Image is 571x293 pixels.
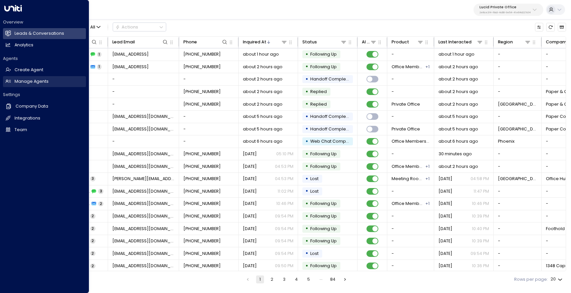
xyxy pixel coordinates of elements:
[305,199,308,209] div: •
[112,238,175,244] span: daphnejg@gmail.com
[3,40,86,51] a: Analytics
[280,275,288,283] button: Go to page 3
[3,113,86,124] a: Integrations
[183,263,221,269] span: +17138199045
[305,74,308,84] div: •
[472,213,489,219] p: 10:39 PM
[183,201,221,207] span: +16023999730
[275,213,293,219] p: 09:54 PM
[494,160,542,172] td: -
[498,38,531,46] div: Region
[392,164,425,170] span: Office Membership
[329,275,337,283] button: Go to page 84
[438,263,452,269] span: Aug 08, 2025
[362,38,377,46] div: AI mode
[15,78,49,85] h2: Manage Agents
[498,138,514,144] span: Phoenix
[243,201,257,207] span: Aug 07, 2025
[387,185,434,198] td: -
[387,148,434,160] td: -
[494,61,542,73] td: -
[183,101,221,107] span: +971501642170
[425,164,430,170] div: Private Office
[494,111,542,123] td: -
[292,275,300,283] button: Go to page 4
[387,73,434,85] td: -
[438,114,478,120] span: about 5 hours ago
[438,251,452,257] span: Aug 07, 2025
[479,11,531,14] p: 2e8ce2f4-f9a3-4c66-9e54-41e64d227c04
[98,201,103,206] span: 2
[112,188,175,194] span: prefontaineolivia@gmail.com
[474,188,489,194] p: 11:47 PM
[305,236,308,246] div: •
[305,87,308,97] div: •
[16,103,48,110] h2: Company Data
[310,76,353,82] span: Handoff Completed
[179,111,239,123] td: -
[305,174,308,184] div: •
[112,126,175,132] span: anika@getuniti.com
[305,124,308,134] div: •
[392,64,425,70] span: Office Membership
[546,23,554,31] span: Refresh
[438,38,483,46] div: Last Interacted
[15,127,27,133] h2: Team
[310,263,337,269] span: Following Up
[183,226,221,232] span: +447836553883
[243,64,283,70] span: about 2 hours ago
[494,260,542,272] td: -
[90,226,95,231] span: 2
[183,51,221,57] span: +12567835649
[15,115,40,122] h2: Integrations
[243,38,266,46] div: Inquired At
[387,247,434,260] td: -
[90,238,95,243] span: 2
[108,135,179,148] td: -
[472,263,489,269] p: 10:36 PM
[438,101,478,107] span: about 2 hours ago
[243,114,283,120] span: about 5 hours ago
[305,49,308,60] div: •
[183,251,221,257] span: +14697969952
[113,23,166,31] button: Actions
[3,101,86,112] a: Company Data
[546,176,568,182] span: Office Hub
[438,89,478,95] span: about 2 hours ago
[276,201,293,207] p: 10:46 PM
[305,223,308,234] div: •
[275,263,293,269] p: 09:50 PM
[183,238,221,244] span: +15617974556
[438,201,452,207] span: Aug 08, 2025
[112,226,175,232] span: aspicer@footholdamerica.com
[112,38,135,46] div: Lead Email
[97,64,101,69] span: 1
[275,251,293,257] p: 09:54 PM
[108,98,179,110] td: -
[112,176,175,182] span: sarahg@office-hub.com
[535,23,543,31] button: Customize
[472,201,489,207] p: 10:46 PM
[494,247,542,260] td: -
[392,126,420,132] span: Private Office
[310,138,357,144] span: Web Chat Completed
[3,92,86,98] h2: Settings
[112,151,175,157] span: april.royal@ymail.com
[243,89,283,95] span: about 2 hours ago
[546,89,570,95] span: Paper & Co
[302,38,317,46] div: Status
[425,176,430,182] div: Private Office
[310,226,337,231] span: Following Up
[243,51,279,57] span: about 1 hour ago
[438,138,478,144] span: about 6 hours ago
[3,56,86,62] h2: Agents
[305,248,308,259] div: •
[183,188,221,194] span: +16023999730
[438,238,452,244] span: Aug 08, 2025
[392,38,409,46] div: Product
[471,251,489,257] p: 09:54 PM
[341,275,349,283] button: Go to next page
[275,238,293,244] p: 09:54 PM
[305,211,308,221] div: •
[310,64,337,70] span: Following Up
